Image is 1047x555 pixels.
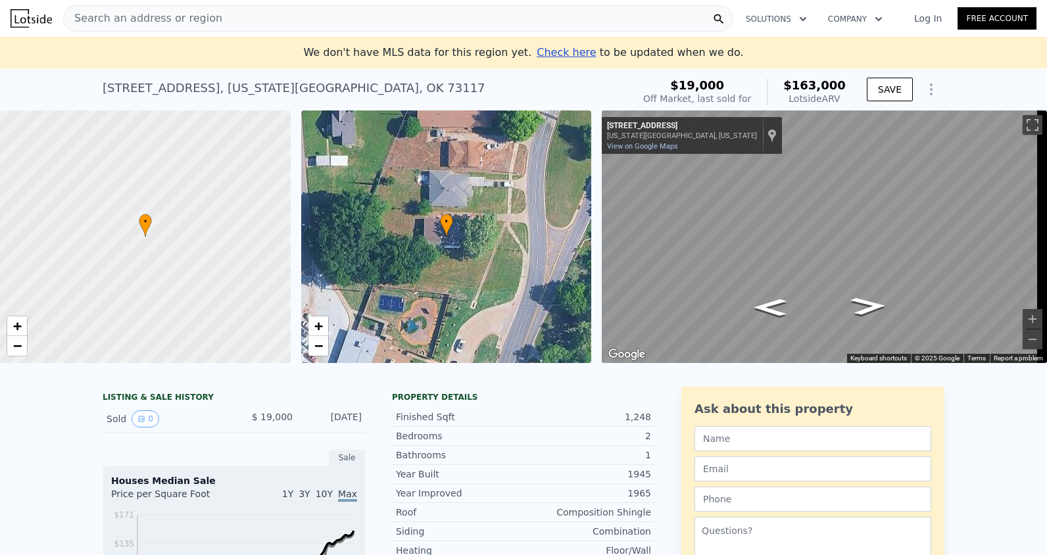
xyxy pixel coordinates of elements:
div: [DATE] [303,410,362,427]
div: to be updated when we do. [537,45,743,60]
div: Ask about this property [694,400,931,418]
button: Zoom out [1023,329,1042,349]
div: Siding [396,525,523,538]
span: Search an address or region [64,11,222,26]
span: $163,000 [783,78,846,92]
a: Terms [967,354,986,362]
img: Google [605,346,648,363]
div: Finished Sqft [396,410,523,423]
button: Solutions [735,7,817,31]
div: Off Market, last sold for [643,92,751,105]
div: Sold [107,410,224,427]
span: $ 19,000 [252,412,293,422]
div: Bathrooms [396,448,523,462]
a: Report a problem [994,354,1043,362]
div: 1965 [523,487,651,500]
a: Free Account [958,7,1036,30]
button: Zoom in [1023,309,1042,329]
span: 3Y [299,489,310,499]
div: Combination [523,525,651,538]
input: Name [694,426,931,451]
span: © 2025 Google [915,354,960,362]
div: 1945 [523,468,651,481]
div: Composition Shingle [523,506,651,519]
a: Zoom out [7,336,27,356]
path: Go South, NE Grand Blvd [740,295,800,320]
div: [STREET_ADDRESS] , [US_STATE][GEOGRAPHIC_DATA] , OK 73117 [103,79,485,97]
div: We don't have MLS data for this region yet. [303,45,743,60]
div: Bedrooms [396,429,523,443]
button: Keyboard shortcuts [850,354,907,363]
span: − [314,337,322,354]
div: 1 [523,448,651,462]
div: Sale [329,449,366,466]
div: Map [602,110,1047,363]
a: Zoom in [308,316,328,336]
button: Company [817,7,893,31]
div: [STREET_ADDRESS] [607,121,757,132]
div: Street View [602,110,1047,363]
div: • [139,214,152,237]
a: Zoom out [308,336,328,356]
span: − [13,337,22,354]
a: Show location on map [767,128,777,143]
button: SAVE [867,78,913,101]
a: Zoom in [7,316,27,336]
span: 10Y [316,489,333,499]
img: Lotside [11,9,52,28]
span: + [13,318,22,334]
button: View historical data [132,410,159,427]
div: 1,248 [523,410,651,423]
button: Show Options [918,76,944,103]
div: • [440,214,453,237]
span: + [314,318,322,334]
a: Open this area in Google Maps (opens a new window) [605,346,648,363]
path: Go North, NE Grand Blvd [835,293,902,320]
div: LISTING & SALE HISTORY [103,392,366,405]
div: Property details [392,392,655,402]
div: Roof [396,506,523,519]
div: Price per Square Foot [111,487,234,508]
div: Year Improved [396,487,523,500]
tspan: $135 [114,539,134,548]
span: Check here [537,46,596,59]
span: Max [338,489,357,502]
div: [US_STATE][GEOGRAPHIC_DATA], [US_STATE] [607,132,757,140]
input: Phone [694,487,931,512]
tspan: $171 [114,510,134,519]
input: Email [694,456,931,481]
a: View on Google Maps [607,142,678,151]
div: 2 [523,429,651,443]
span: • [139,216,152,228]
div: Houses Median Sale [111,474,357,487]
span: $19,000 [670,78,724,92]
div: Lotside ARV [783,92,846,105]
a: Log In [898,12,958,25]
span: • [440,216,453,228]
span: 1Y [282,489,293,499]
button: Toggle fullscreen view [1023,115,1042,135]
div: Year Built [396,468,523,481]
